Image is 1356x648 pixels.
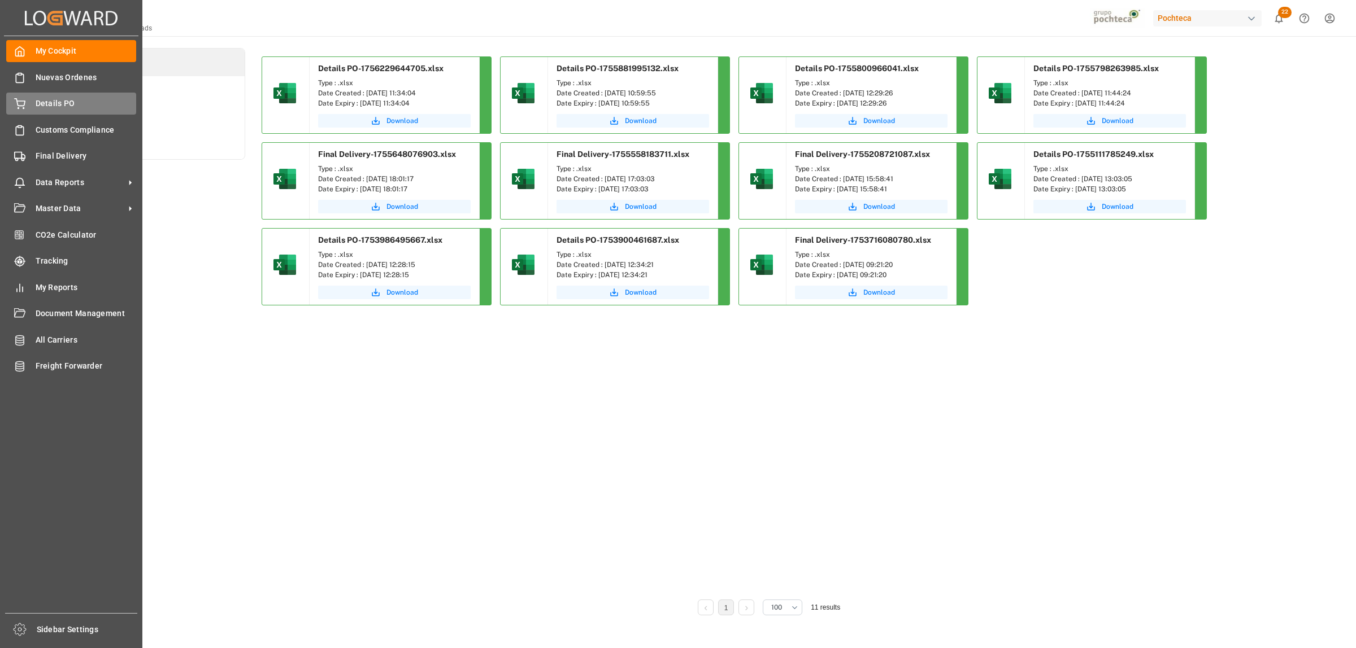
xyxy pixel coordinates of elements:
img: microsoft-excel-2019--v1.png [748,80,775,107]
div: Date Expiry : [DATE] 15:58:41 [795,184,948,194]
button: Help Center [1292,6,1317,31]
button: Download [795,286,948,299]
span: Details PO-1753900461687.xlsx [557,235,679,244]
a: Tasks [52,76,245,104]
a: Final Delivery [6,145,136,167]
span: Final Delivery-1755558183711.xlsx [557,150,689,159]
span: Final Delivery [36,150,137,162]
a: My Reports [6,276,136,298]
button: Download [557,200,709,213]
div: Date Created : [DATE] 17:03:03 [557,174,709,184]
div: Date Expiry : [DATE] 12:34:21 [557,270,709,280]
button: show 22 new notifications [1266,6,1292,31]
button: Download [795,200,948,213]
button: Download [557,286,709,299]
a: Freight Forwarder [6,355,136,377]
div: Date Expiry : [DATE] 12:28:15 [318,270,471,280]
img: microsoft-excel-2019--v1.png [986,80,1014,107]
div: Date Created : [DATE] 12:29:26 [795,88,948,98]
div: Type : .xlsx [795,78,948,88]
span: Master Data [36,203,125,214]
span: Download [1102,116,1133,126]
span: Tracking [36,255,137,267]
li: Activity [52,104,245,132]
span: Download [863,116,895,126]
span: Document Management [36,308,137,319]
span: Download [625,116,657,126]
a: Downloads [52,49,245,76]
span: Details PO [36,98,137,110]
span: Download [1102,202,1133,212]
div: Type : .xlsx [557,164,709,174]
img: microsoft-excel-2019--v1.png [510,251,537,278]
div: Date Created : [DATE] 13:03:05 [1033,174,1186,184]
div: Date Created : [DATE] 18:01:17 [318,174,471,184]
img: microsoft-excel-2019--v1.png [986,165,1014,192]
span: My Cockpit [36,45,137,57]
span: CO2e Calculator [36,229,137,241]
div: Type : .xlsx [1033,78,1186,88]
span: Download [863,202,895,212]
img: microsoft-excel-2019--v1.png [510,165,537,192]
span: Final Delivery-1755208721087.xlsx [795,150,930,159]
span: 11 results [811,603,840,611]
div: Date Created : [DATE] 09:21:20 [795,260,948,270]
a: My Cockpit [6,40,136,62]
a: CO2e Calculator [6,224,136,246]
button: Download [318,286,471,299]
span: Freight Forwarder [36,360,137,372]
img: microsoft-excel-2019--v1.png [748,251,775,278]
li: Next Page [738,599,754,615]
span: Final Delivery-1753716080780.xlsx [795,235,931,244]
div: Pochteca [1153,10,1262,27]
button: Download [557,114,709,128]
img: microsoft-excel-2019--v1.png [271,251,298,278]
span: Details PO-1756229644705.xlsx [318,64,444,73]
div: Date Expiry : [DATE] 18:01:17 [318,184,471,194]
a: Document Management [6,303,136,325]
span: Details PO-1755881995132.xlsx [557,64,679,73]
img: pochtecaImg.jpg_1689854062.jpg [1090,8,1146,28]
li: Previous Page [698,599,714,615]
a: My Links [52,132,245,159]
button: Download [318,114,471,128]
div: Type : .xlsx [318,249,471,260]
span: Sidebar Settings [37,624,138,636]
li: 1 [718,599,734,615]
button: Download [1033,114,1186,128]
button: Download [318,200,471,213]
span: Details PO-1755800966041.xlsx [795,64,919,73]
span: Download [386,202,418,212]
div: Type : .xlsx [795,164,948,174]
div: Type : .xlsx [795,249,948,260]
div: Type : .xlsx [557,249,709,260]
div: Date Created : [DATE] 10:59:55 [557,88,709,98]
div: Date Expiry : [DATE] 09:21:20 [795,270,948,280]
span: 100 [771,602,782,612]
span: Nuevas Ordenes [36,72,137,84]
button: open menu [763,599,802,615]
span: Details PO-1755798263985.xlsx [1033,64,1159,73]
div: Type : .xlsx [557,78,709,88]
span: Details PO-1755111785249.xlsx [1033,150,1154,159]
span: Download [625,202,657,212]
div: Type : .xlsx [318,164,471,174]
a: All Carriers [6,329,136,351]
span: Download [386,287,418,297]
span: Download [386,116,418,126]
span: Data Reports [36,177,125,189]
span: Details PO-1753986495667.xlsx [318,235,442,244]
button: Download [1033,200,1186,213]
span: My Reports [36,282,137,294]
